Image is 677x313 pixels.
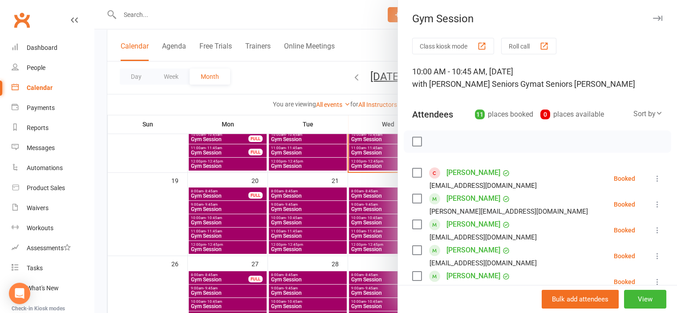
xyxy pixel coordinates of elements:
div: Booked [614,227,635,233]
div: Booked [614,253,635,259]
div: Gym Session [398,12,677,25]
button: Class kiosk mode [412,38,494,54]
div: Product Sales [27,184,65,191]
div: [PERSON_NAME][EMAIL_ADDRESS][DOMAIN_NAME] [430,206,588,217]
div: Reports [27,124,49,131]
a: People [12,58,94,78]
a: Assessments [12,238,94,258]
div: Tasks [27,264,43,272]
div: Booked [614,279,635,285]
div: Assessments [27,244,71,252]
div: Automations [27,164,63,171]
div: Waivers [27,204,49,211]
a: Reports [12,118,94,138]
a: [PERSON_NAME] [446,269,500,283]
button: Bulk add attendees [542,290,619,309]
a: Dashboard [12,38,94,58]
div: Workouts [27,224,53,232]
div: 0 [540,110,550,119]
a: Clubworx [11,9,33,31]
div: [EMAIL_ADDRESS][DOMAIN_NAME] [430,232,537,243]
span: at Seniors [PERSON_NAME] [537,79,635,89]
a: Tasks [12,258,94,278]
div: Messages [27,144,55,151]
div: Dashboard [27,44,57,51]
a: Calendar [12,78,94,98]
a: [PERSON_NAME] [446,166,500,180]
div: What's New [27,285,59,292]
div: places booked [475,108,533,121]
div: Booked [614,201,635,207]
a: [PERSON_NAME] [446,217,500,232]
a: Waivers [12,198,94,218]
a: [PERSON_NAME] [446,191,500,206]
a: Workouts [12,218,94,238]
button: View [624,290,666,309]
div: Sort by [633,108,663,120]
a: [PERSON_NAME] [446,243,500,257]
div: Attendees [412,108,453,121]
div: Open Intercom Messenger [9,283,30,304]
a: What's New [12,278,94,298]
div: [EMAIL_ADDRESS][DOMAIN_NAME] [430,283,537,295]
div: 11 [475,110,485,119]
a: Product Sales [12,178,94,198]
div: [EMAIL_ADDRESS][DOMAIN_NAME] [430,180,537,191]
a: Messages [12,138,94,158]
a: Automations [12,158,94,178]
div: 10:00 AM - 10:45 AM, [DATE] [412,65,663,90]
div: places available [540,108,604,121]
span: with [PERSON_NAME] Seniors Gym [412,79,537,89]
div: [EMAIL_ADDRESS][DOMAIN_NAME] [430,257,537,269]
div: People [27,64,45,71]
div: Booked [614,175,635,182]
div: Payments [27,104,55,111]
button: Roll call [501,38,556,54]
a: Payments [12,98,94,118]
div: Calendar [27,84,53,91]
